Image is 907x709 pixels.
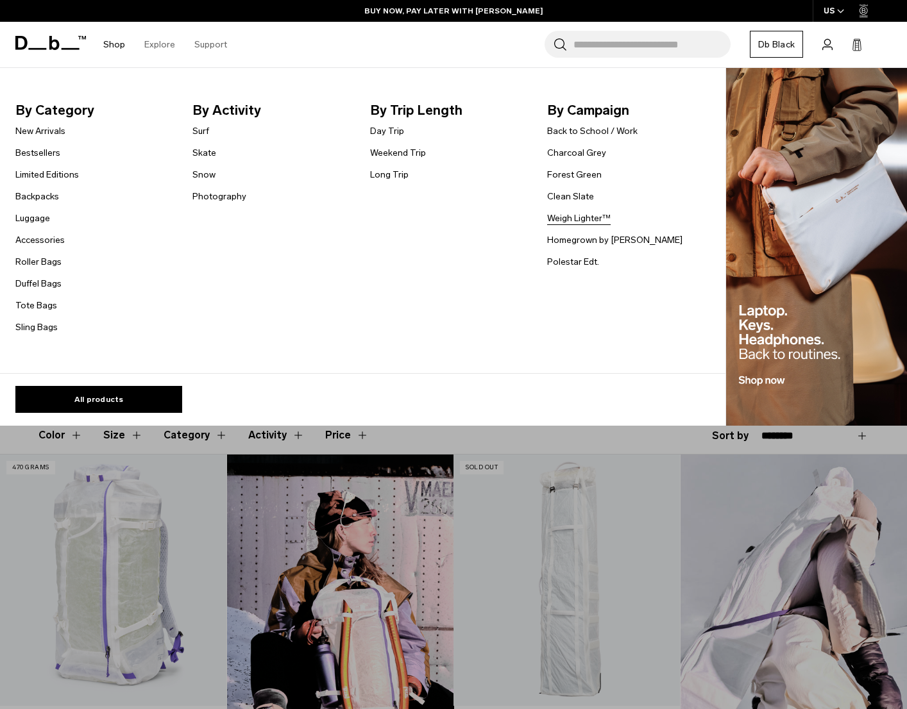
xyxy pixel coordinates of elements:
[192,124,209,138] a: Surf
[547,124,638,138] a: Back to School / Work
[192,146,216,160] a: Skate
[15,233,65,247] a: Accessories
[103,22,125,67] a: Shop
[15,277,62,290] a: Duffel Bags
[194,22,227,67] a: Support
[15,321,58,334] a: Sling Bags
[547,168,602,181] a: Forest Green
[547,255,599,269] a: Polestar Edt.
[15,386,182,413] a: All products
[547,233,682,247] a: Homegrown by [PERSON_NAME]
[144,22,175,67] a: Explore
[15,146,60,160] a: Bestsellers
[547,146,606,160] a: Charcoal Grey
[192,168,216,181] a: Snow
[15,255,62,269] a: Roller Bags
[370,146,426,160] a: Weekend Trip
[547,190,594,203] a: Clean Slate
[15,124,65,138] a: New Arrivals
[370,168,409,181] a: Long Trip
[370,124,404,138] a: Day Trip
[370,100,527,121] span: By Trip Length
[15,190,59,203] a: Backpacks
[15,100,172,121] span: By Category
[726,68,907,426] img: Db
[15,212,50,225] a: Luggage
[15,168,79,181] a: Limited Editions
[94,22,237,67] nav: Main Navigation
[364,5,543,17] a: BUY NOW, PAY LATER WITH [PERSON_NAME]
[547,100,704,121] span: By Campaign
[750,31,803,58] a: Db Black
[547,212,611,225] a: Weigh Lighter™
[15,299,57,312] a: Tote Bags
[192,100,349,121] span: By Activity
[192,190,246,203] a: Photography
